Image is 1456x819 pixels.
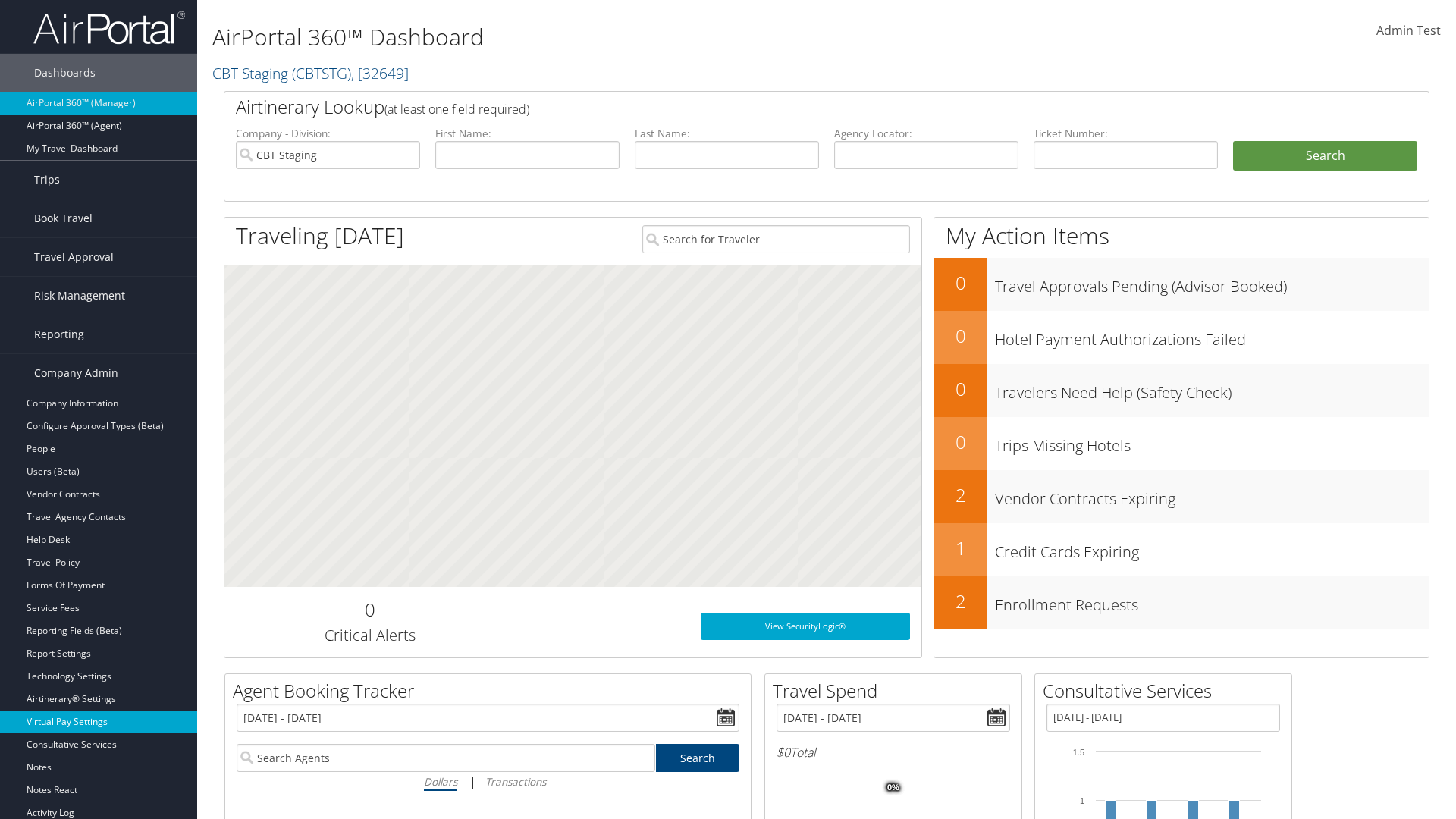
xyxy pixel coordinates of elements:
a: 2Enrollment Requests [934,576,1429,629]
h2: 0 [934,429,987,455]
h2: 0 [934,376,987,402]
tspan: 1 [1080,796,1084,805]
span: $0 [777,744,790,761]
h2: Agent Booking Tracker [233,678,751,704]
a: View SecurityLogic® [701,613,910,640]
h6: Total [777,744,1010,761]
span: ( CBTSTG ) [292,63,351,83]
h2: 0 [934,270,987,296]
label: Last Name: [635,126,819,141]
h3: Travelers Need Help (Safety Check) [995,375,1429,403]
a: 0Trips Missing Hotels [934,417,1429,470]
h3: Hotel Payment Authorizations Failed [995,322,1429,350]
h2: 2 [934,588,987,614]
span: , [ 32649 ] [351,63,409,83]
h1: Traveling [DATE] [236,220,404,252]
a: 0Travel Approvals Pending (Advisor Booked) [934,258,1429,311]
h2: 2 [934,482,987,508]
label: Company - Division: [236,126,420,141]
input: Search for Traveler [642,225,910,253]
span: Reporting [34,315,84,353]
label: Ticket Number: [1034,126,1218,141]
h1: AirPortal 360™ Dashboard [212,21,1031,53]
a: 1Credit Cards Expiring [934,523,1429,576]
a: 2Vendor Contracts Expiring [934,470,1429,523]
input: Search Agents [237,744,655,772]
i: Transactions [485,774,546,789]
a: CBT Staging [212,63,409,83]
h3: Travel Approvals Pending (Advisor Booked) [995,268,1429,297]
h2: Airtinerary Lookup [236,94,1317,120]
tspan: 1.5 [1073,748,1084,757]
span: (at least one field required) [384,101,529,118]
h2: 0 [934,323,987,349]
a: 0Travelers Need Help (Safety Check) [934,364,1429,417]
label: First Name: [435,126,620,141]
span: Book Travel [34,199,93,237]
span: Admin Test [1376,22,1441,39]
button: Search [1233,141,1417,171]
span: Travel Approval [34,238,114,276]
h3: Vendor Contracts Expiring [995,481,1429,510]
h2: 1 [934,535,987,561]
h3: Critical Alerts [236,625,504,646]
span: Dashboards [34,54,96,92]
h2: Consultative Services [1043,678,1291,704]
img: airportal-logo.png [33,10,185,45]
h3: Enrollment Requests [995,587,1429,616]
h3: Trips Missing Hotels [995,428,1429,457]
label: Agency Locator: [834,126,1018,141]
a: Search [656,744,740,772]
span: Trips [34,161,60,199]
tspan: 0% [887,783,899,792]
span: Risk Management [34,277,125,315]
h3: Credit Cards Expiring [995,534,1429,563]
span: Company Admin [34,354,118,392]
a: Admin Test [1376,8,1441,55]
a: 0Hotel Payment Authorizations Failed [934,311,1429,364]
i: Dollars [424,774,457,789]
h2: Travel Spend [773,678,1021,704]
h2: 0 [236,597,504,623]
div: | [237,772,739,791]
h1: My Action Items [934,220,1429,252]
